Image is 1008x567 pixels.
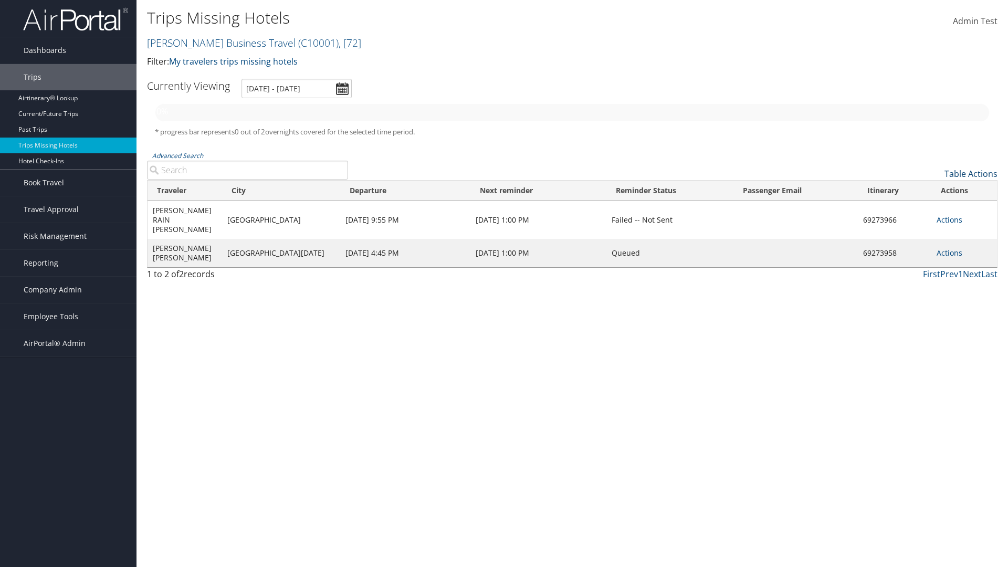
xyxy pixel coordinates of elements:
a: First [923,268,940,280]
td: [GEOGRAPHIC_DATA] [222,201,340,239]
h3: Currently Viewing [147,79,230,93]
a: Actions [937,248,962,258]
h5: * progress bar represents overnights covered for the selected time period. [155,127,990,137]
span: Reporting [24,250,58,276]
span: 0 out of 2 [235,127,265,136]
a: Admin Test [953,5,997,38]
a: Advanced Search [152,151,203,160]
td: [PERSON_NAME] RAIN [PERSON_NAME] [148,201,222,239]
th: Traveler: activate to sort column ascending [148,181,222,201]
td: [DATE] 9:55 PM [340,201,470,239]
td: [DATE] 4:45 PM [340,239,470,267]
span: Dashboards [24,37,66,64]
a: My travelers trips missing hotels [169,56,298,67]
span: Employee Tools [24,303,78,330]
span: Admin Test [953,15,997,27]
img: airportal-logo.png [23,7,128,31]
td: [DATE] 1:00 PM [470,201,606,239]
th: Passenger Email: activate to sort column ascending [733,181,858,201]
a: Table Actions [944,168,997,180]
td: 69273966 [858,201,931,239]
h1: Trips Missing Hotels [147,7,714,29]
th: Next reminder [470,181,606,201]
span: AirPortal® Admin [24,330,86,356]
th: Reminder Status [606,181,733,201]
td: [PERSON_NAME] [PERSON_NAME] [148,239,222,267]
a: Prev [940,268,958,280]
a: Actions [937,215,962,225]
a: 1 [958,268,963,280]
span: , [ 72 ] [339,36,361,50]
span: ( C10001 ) [298,36,339,50]
a: [PERSON_NAME] Business Travel [147,36,361,50]
td: 69273958 [858,239,931,267]
span: 2 [179,268,184,280]
span: Trips [24,64,41,90]
th: City: activate to sort column ascending [222,181,340,201]
p: Filter: [147,55,714,69]
a: Next [963,268,981,280]
th: Itinerary [858,181,931,201]
td: Failed -- Not Sent [606,201,733,239]
a: Last [981,268,997,280]
input: [DATE] - [DATE] [241,79,352,98]
span: Company Admin [24,277,82,303]
span: Book Travel [24,170,64,196]
td: [GEOGRAPHIC_DATA][DATE] [222,239,340,267]
input: Advanced Search [147,161,348,180]
th: Departure: activate to sort column ascending [340,181,470,201]
td: [DATE] 1:00 PM [470,239,606,267]
span: Risk Management [24,223,87,249]
td: Queued [606,239,733,267]
th: Actions [931,181,997,201]
div: 1 to 2 of records [147,268,348,286]
span: Travel Approval [24,196,79,223]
